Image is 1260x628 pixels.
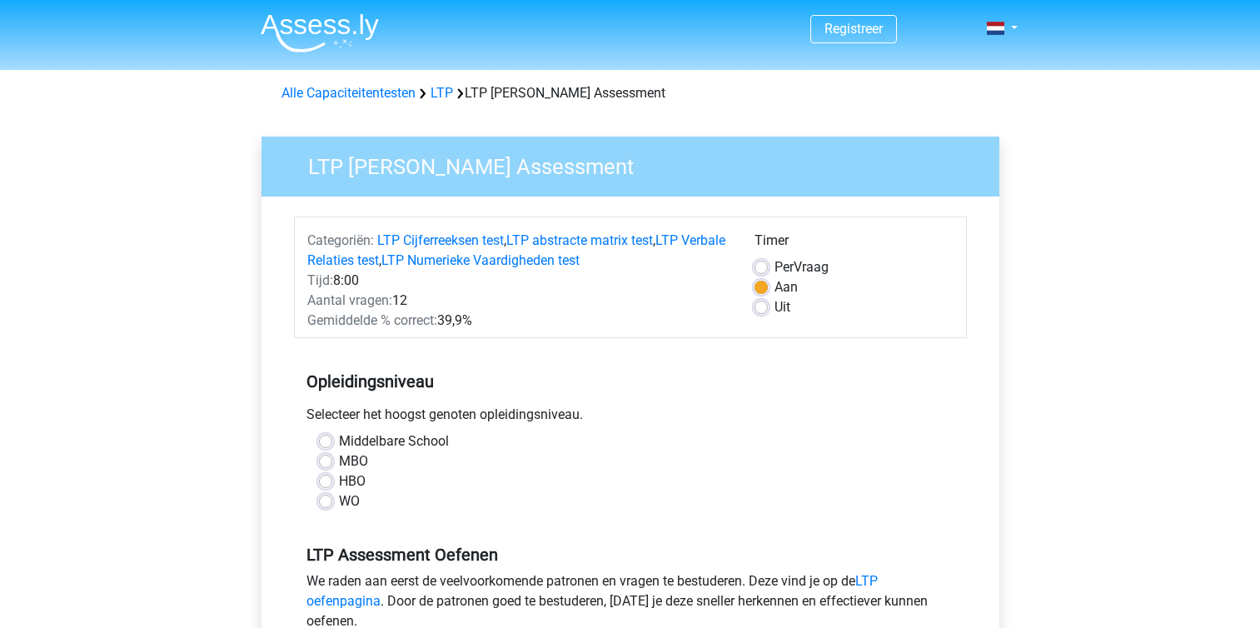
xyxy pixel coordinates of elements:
h5: Opleidingsniveau [306,365,954,398]
h3: LTP [PERSON_NAME] Assessment [288,147,987,180]
a: LTP [431,85,453,101]
div: , , , [295,231,742,271]
label: Aan [774,277,798,297]
label: Vraag [774,257,829,277]
div: Selecteer het hoogst genoten opleidingsniveau. [294,405,967,431]
a: LTP Cijferreeksen test [377,232,504,248]
div: LTP [PERSON_NAME] Assessment [275,83,986,103]
label: MBO [339,451,368,471]
span: Categoriën: [307,232,374,248]
span: Gemiddelde % correct: [307,312,437,328]
label: Middelbare School [339,431,449,451]
a: LTP Numerieke Vaardigheden test [381,252,580,268]
span: Tijd: [307,272,333,288]
a: LTP abstracte matrix test [506,232,653,248]
span: Per [774,259,794,275]
label: Uit [774,297,790,317]
label: HBO [339,471,366,491]
a: Registreer [824,21,883,37]
span: Aantal vragen: [307,292,392,308]
div: 8:00 [295,271,742,291]
div: 39,9% [295,311,742,331]
img: Assessly [261,13,379,52]
div: Timer [755,231,954,257]
h5: LTP Assessment Oefenen [306,545,954,565]
a: Alle Capaciteitentesten [281,85,416,101]
div: 12 [295,291,742,311]
label: WO [339,491,360,511]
